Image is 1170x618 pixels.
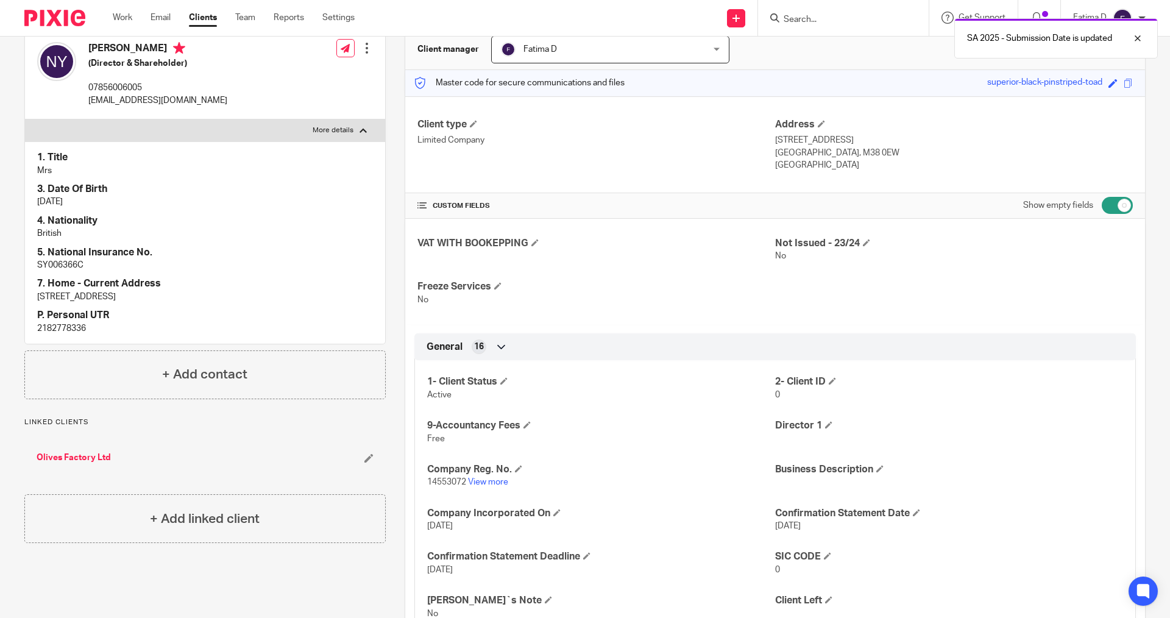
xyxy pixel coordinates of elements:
[417,237,775,250] h4: VAT WITH BOOKEPPING
[468,478,508,486] a: View more
[313,126,353,135] p: More details
[162,365,247,384] h4: + Add contact
[113,12,132,24] a: Work
[427,566,453,574] span: [DATE]
[37,277,373,290] h4: 7. Home - Current Address
[417,118,775,131] h4: Client type
[775,463,1123,476] h4: Business Description
[775,391,780,399] span: 0
[427,435,445,443] span: Free
[37,42,76,81] img: svg%3E
[414,77,625,89] p: Master code for secure communications and files
[37,196,373,208] p: [DATE]
[417,296,428,304] span: No
[775,375,1123,388] h4: 2- Client ID
[427,341,463,353] span: General
[88,94,227,107] p: [EMAIL_ADDRESS][DOMAIN_NAME]
[427,507,775,520] h4: Company Incorporated On
[775,419,1123,432] h4: Director 1
[37,183,373,196] h4: 3. Date Of Birth
[523,45,557,54] span: Fatima D
[235,12,255,24] a: Team
[37,259,373,271] p: SY006366C
[322,12,355,24] a: Settings
[775,118,1133,131] h4: Address
[189,12,217,24] a: Clients
[1023,199,1093,211] label: Show empty fields
[1113,9,1132,28] img: svg%3E
[474,341,484,353] span: 16
[37,246,373,259] h4: 5. National Insurance No.
[37,151,373,164] h4: 1. Title
[37,165,373,177] p: Mrs
[775,134,1133,146] p: [STREET_ADDRESS]
[775,594,1123,607] h4: Client Left
[37,322,373,335] p: 2182778336
[37,215,373,227] h4: 4. Nationality
[427,522,453,530] span: [DATE]
[427,391,452,399] span: Active
[417,134,775,146] p: Limited Company
[775,507,1123,520] h4: Confirmation Statement Date
[427,463,775,476] h4: Company Reg. No.
[173,42,185,54] i: Primary
[501,42,516,57] img: svg%3E
[151,12,171,24] a: Email
[88,42,227,57] h4: [PERSON_NAME]
[427,609,438,618] span: No
[150,510,260,528] h4: + Add linked client
[37,309,373,322] h4: P. Personal UTR
[775,237,1133,250] h4: Not Issued - 23/24
[427,478,466,486] span: 14553072
[775,522,801,530] span: [DATE]
[427,419,775,432] h4: 9-Accountancy Fees
[37,291,373,303] p: [STREET_ADDRESS]
[417,280,775,293] h4: Freeze Services
[37,227,373,240] p: British
[88,82,227,94] p: 07856006005
[427,550,775,563] h4: Confirmation Statement Deadline
[24,417,386,427] p: Linked clients
[775,550,1123,563] h4: SIC CODE
[967,32,1112,44] p: SA 2025 - Submission Date is updated
[88,57,227,69] h5: (Director & Shareholder)
[775,252,786,260] span: No
[417,201,775,211] h4: CUSTOM FIELDS
[987,76,1102,90] div: superior-black-pinstriped-toad
[775,566,780,574] span: 0
[427,594,775,607] h4: [PERSON_NAME]`s Note
[775,147,1133,159] p: [GEOGRAPHIC_DATA], M38 0EW
[427,375,775,388] h4: 1- Client Status
[37,452,111,464] a: Olives Factory Ltd
[24,10,85,26] img: Pixie
[417,43,479,55] h3: Client manager
[274,12,304,24] a: Reports
[775,159,1133,171] p: [GEOGRAPHIC_DATA]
